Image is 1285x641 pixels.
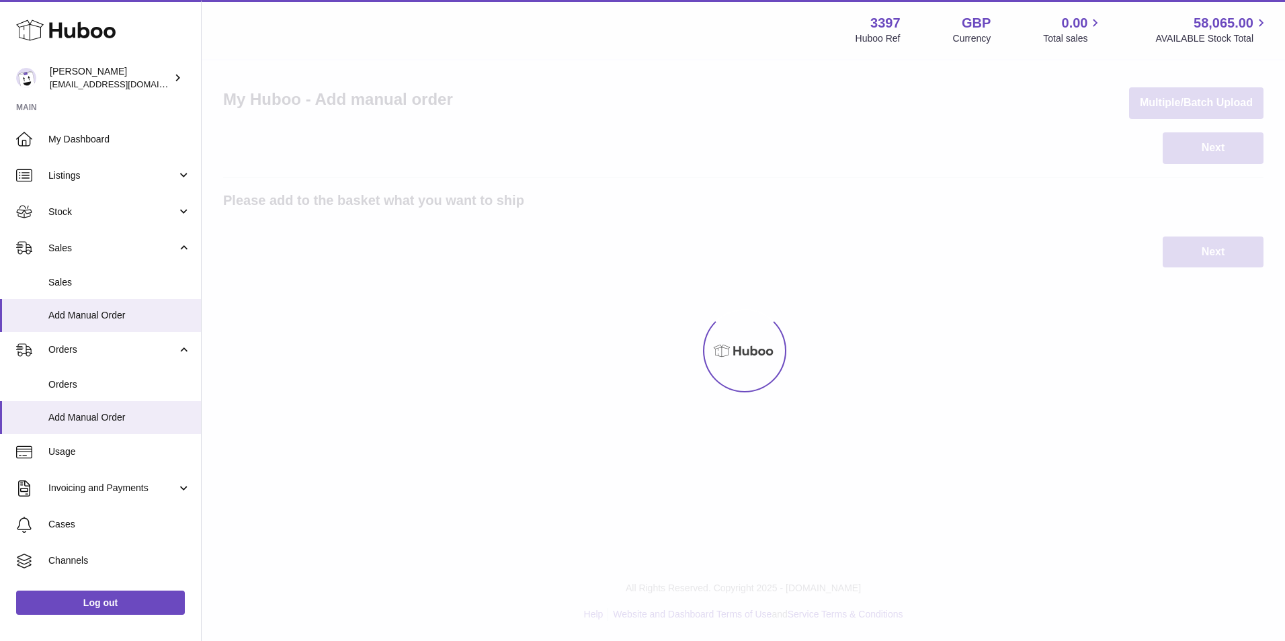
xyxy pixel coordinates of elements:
[48,482,177,495] span: Invoicing and Payments
[1043,14,1103,45] a: 0.00 Total sales
[48,518,191,531] span: Cases
[962,14,991,32] strong: GBP
[48,411,191,424] span: Add Manual Order
[48,309,191,322] span: Add Manual Order
[1194,14,1253,32] span: 58,065.00
[48,276,191,289] span: Sales
[953,32,991,45] div: Currency
[1062,14,1088,32] span: 0.00
[48,445,191,458] span: Usage
[50,79,198,89] span: [EMAIL_ADDRESS][DOMAIN_NAME]
[50,65,171,91] div: [PERSON_NAME]
[48,343,177,356] span: Orders
[16,591,185,615] a: Log out
[48,378,191,391] span: Orders
[48,169,177,182] span: Listings
[48,554,191,567] span: Channels
[870,14,901,32] strong: 3397
[48,242,177,255] span: Sales
[1043,32,1103,45] span: Total sales
[48,133,191,146] span: My Dashboard
[1155,32,1269,45] span: AVAILABLE Stock Total
[16,68,36,88] img: sales@canchema.com
[856,32,901,45] div: Huboo Ref
[48,206,177,218] span: Stock
[1155,14,1269,45] a: 58,065.00 AVAILABLE Stock Total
